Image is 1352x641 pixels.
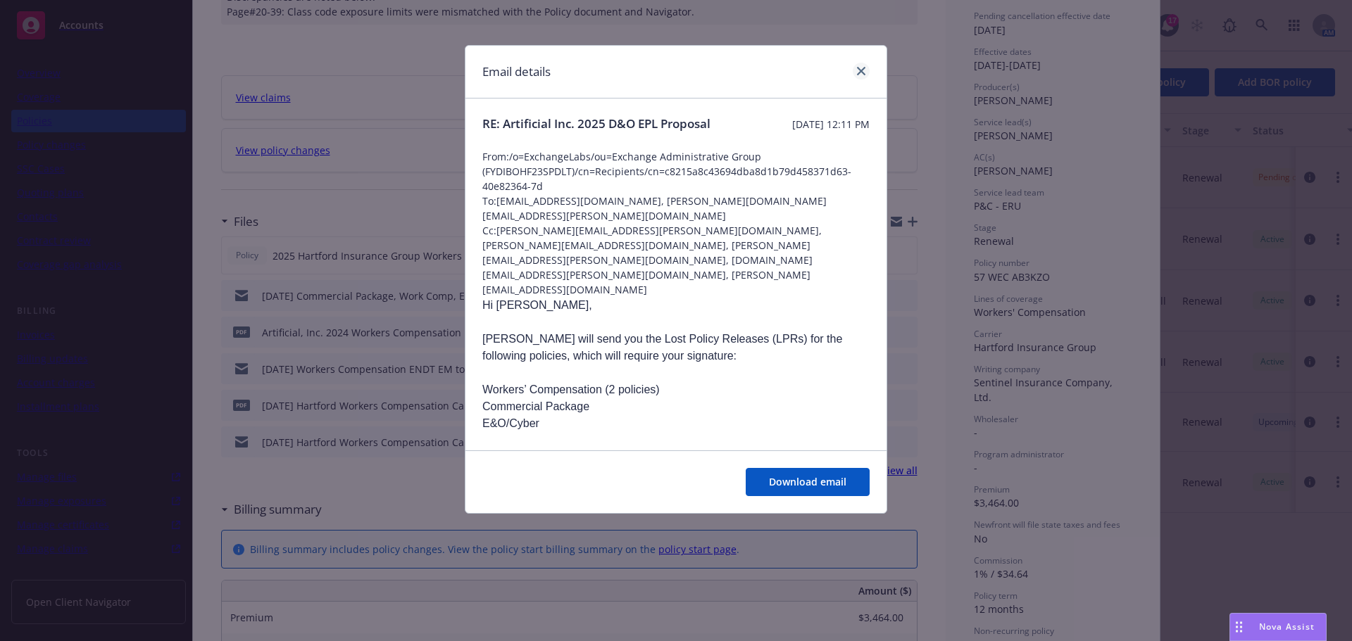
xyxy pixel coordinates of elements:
[482,415,870,432] li: E&O/Cyber
[482,449,870,516] p: As an update, in anticipation of amending the policy effective date, Hartford has issued a Worker...
[769,475,846,488] span: Download email
[1229,613,1327,641] button: Nova Assist
[482,381,870,398] li: Workers’ Compensation (2 policies)
[482,297,870,314] p: Hi [PERSON_NAME],
[482,223,870,297] span: Cc: [PERSON_NAME][EMAIL_ADDRESS][PERSON_NAME][DOMAIN_NAME], [PERSON_NAME][EMAIL_ADDRESS][DOMAIN_N...
[1259,621,1315,633] span: Nova Assist
[482,331,870,364] p: [PERSON_NAME] will send you the Lost Policy Releases (LPRs) for the following policies, which wil...
[482,398,870,415] li: Commercial Package
[746,468,870,496] button: Download email
[1230,614,1248,640] div: Drag to move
